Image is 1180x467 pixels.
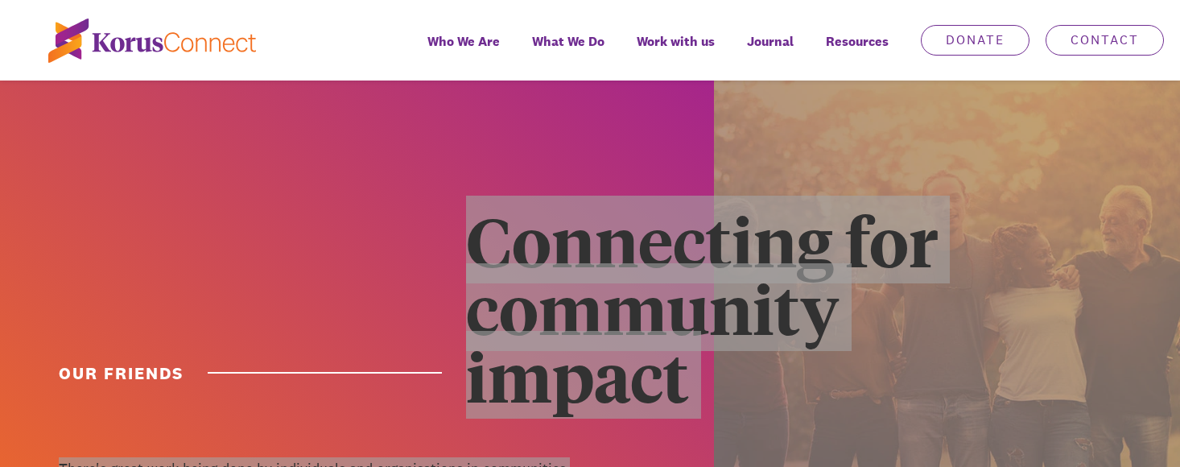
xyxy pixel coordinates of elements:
[810,23,905,81] div: Resources
[747,30,794,53] span: Journal
[532,30,604,53] span: What We Do
[59,362,442,385] h1: Our Friends
[637,30,715,53] span: Work with us
[921,25,1029,56] a: Donate
[621,23,731,81] a: Work with us
[1046,25,1164,56] a: Contact
[427,30,500,53] span: Who We Are
[411,23,516,81] a: Who We Are
[516,23,621,81] a: What We Do
[48,19,256,63] img: korus-connect%2Fc5177985-88d5-491d-9cd7-4a1febad1357_logo.svg
[466,206,985,409] div: Connecting for community impact
[731,23,810,81] a: Journal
